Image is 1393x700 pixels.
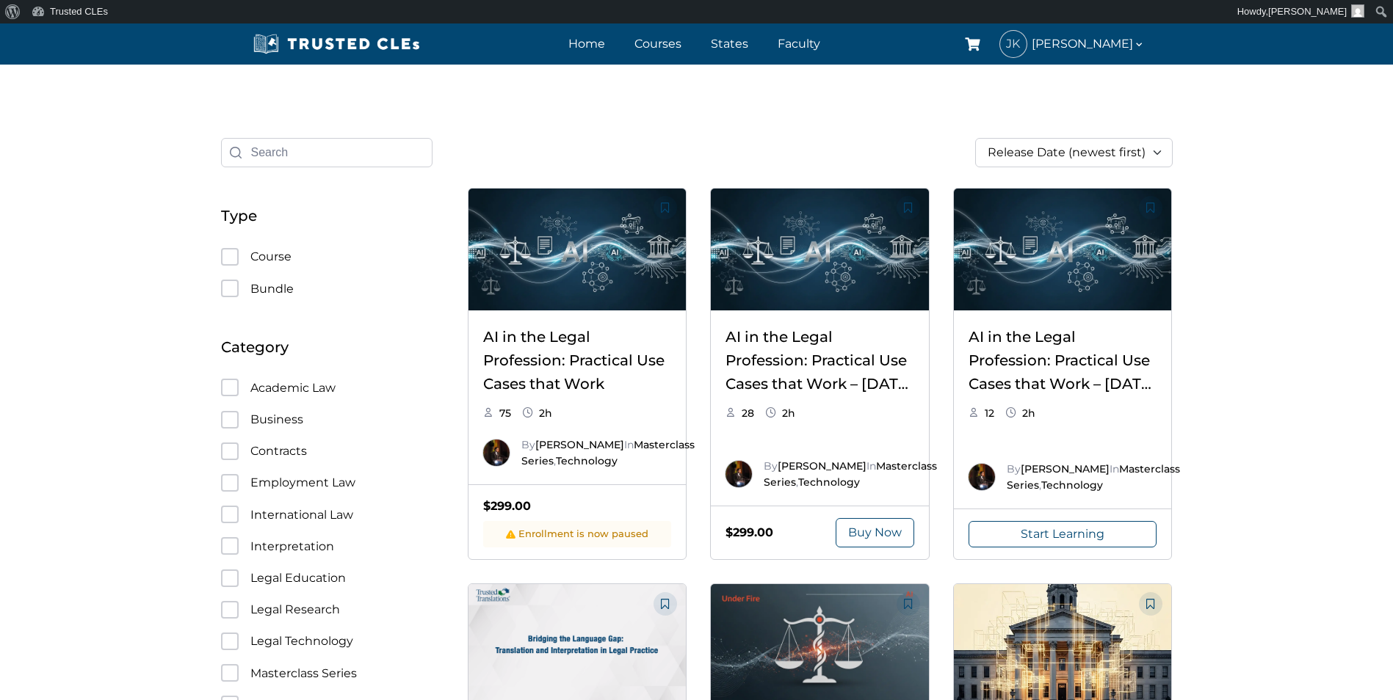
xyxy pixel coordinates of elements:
[969,521,1157,547] a: Start Learning
[985,406,994,420] span: 12
[221,279,433,299] label: Bundle
[221,473,433,492] label: Employment Law
[221,334,433,360] h3: Category
[221,409,433,429] label: Business
[221,568,433,588] label: Legal Education
[221,378,433,398] label: Academic Law
[483,440,510,466] img: Richard Estevez
[221,442,239,460] input: Contracts
[221,247,433,266] label: Course
[221,411,239,429] input: Business
[836,518,914,547] a: Buy Now
[1268,6,1347,17] span: [PERSON_NAME]
[954,189,1172,311] img: AI in the Legal Profession: Practical Use Cases that Work – 10/15 – 5:00 PM PST
[221,536,433,556] label: Interpretation
[221,506,239,523] input: International Law
[764,458,937,491] div: By In ,
[1041,478,1103,492] a: Technology
[798,475,860,489] a: Technology
[221,138,433,167] input: Search
[483,328,665,393] a: AI in the Legal Profession: Practical Use Cases that Work
[539,406,552,420] span: 2h
[969,325,1157,395] h3: AI in the Legal Profession: Practical Use Cases that Work – 10/15 – 5:00 PM PST
[782,406,795,420] span: 2h
[221,537,239,555] input: Interpretation
[707,33,752,54] a: States
[742,406,754,420] span: 28
[969,464,995,490] img: Richard Estevez
[726,325,914,395] h3: AI in the Legal Profession: Practical Use Cases that Work – 10/15 – 5:00 PM EST
[556,454,618,467] a: Technology
[221,664,239,682] input: Masterclass Series
[1032,34,1145,54] span: [PERSON_NAME]
[726,461,752,487] img: Richard Estevez
[221,599,433,619] label: Legal Research
[565,33,609,54] a: Home
[468,189,687,311] img: AI in the Legal Profession: Practical Use Cases that Work
[535,438,624,451] a: [PERSON_NAME]
[221,379,239,396] input: Academic Law
[778,459,866,473] a: [PERSON_NAME]
[726,328,913,416] a: AI in the Legal Profession: Practical Use Cases that Work – [DATE] 5:00 PM EST
[1022,406,1035,420] span: 2h
[774,33,824,54] a: Faculty
[726,525,773,539] span: $299.00
[221,280,239,297] input: Bundle
[483,499,531,513] span: $299.00
[499,406,511,420] span: 75
[221,248,239,266] input: Course
[483,521,672,547] div: Enrollment is now paused
[711,189,929,311] img: AI in the Legal Profession: Practical Use Cases that Work – 10/15 – 5:00 PM EST
[1007,461,1180,494] div: By In ,
[221,632,239,650] input: Legal Technology
[221,631,433,651] label: Legal Technology
[988,145,1146,159] span: Release Date (newest first)
[221,569,239,587] input: Legal Education
[249,33,424,55] img: Trusted CLEs
[221,663,433,683] label: Masterclass Series
[1000,31,1027,57] span: JK
[1021,462,1110,475] a: [PERSON_NAME]
[221,474,239,492] input: Employment Law
[221,601,239,619] input: Legal Research
[483,325,672,395] h3: AI in the Legal Profession: Practical Use Cases that Work
[221,505,433,525] label: International Law
[521,437,695,470] div: By In ,
[631,33,685,54] a: Courses
[969,328,1156,416] a: AI in the Legal Profession: Practical Use Cases that Work – [DATE] 5:00 PM PST
[221,203,433,229] h3: Type
[221,441,433,461] label: Contracts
